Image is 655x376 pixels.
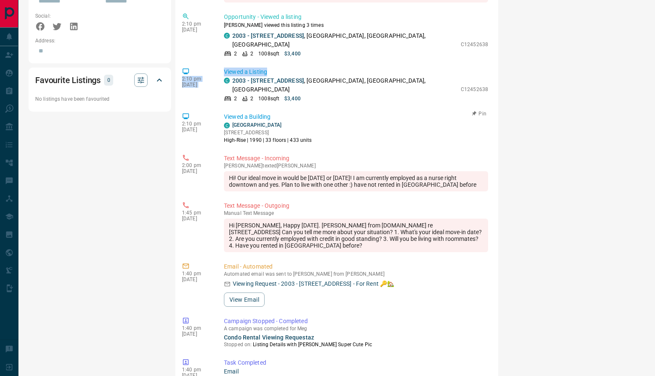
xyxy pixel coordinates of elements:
p: Automated email was sent to [PERSON_NAME] from [PERSON_NAME] [224,271,488,277]
p: Opportunity - Viewed a listing [224,13,488,21]
p: C12452638 [461,86,488,93]
p: No listings have been favourited [35,95,164,103]
span: manual [224,210,242,216]
p: 1008 sqft [258,95,279,102]
p: Text Message - Incoming [224,154,488,163]
p: 0 [107,76,111,85]
p: 1:40 pm [182,271,211,277]
a: 2003 - [STREET_ADDRESS] [232,32,304,39]
p: 2 [250,95,253,102]
p: A campaign was completed for Meg [224,326,488,332]
p: [STREET_ADDRESS] [224,129,312,136]
a: [GEOGRAPHIC_DATA] [232,122,281,128]
p: , [GEOGRAPHIC_DATA], [GEOGRAPHIC_DATA], [GEOGRAPHIC_DATA] [232,76,457,94]
p: Text Message - Outgoing [224,201,488,210]
p: Email - Automated [224,262,488,271]
p: 2 [234,50,237,57]
p: Address: [35,37,164,44]
a: 2003 - [STREET_ADDRESS] [232,77,304,84]
div: Hi [PERSON_NAME], Happy [DATE]. [PERSON_NAME] from [DOMAIN_NAME] re [STREET_ADDRESS] Can you tell... [224,219,488,252]
p: [DATE] [182,127,211,133]
div: condos.ca [224,78,230,84]
p: $3,400 [284,95,301,102]
div: condos.ca [224,33,230,39]
p: 2 [250,50,253,57]
a: Condo Rental Viewing Requestaz [224,334,314,341]
p: $3,400 [284,50,301,57]
p: , [GEOGRAPHIC_DATA], [GEOGRAPHIC_DATA], [GEOGRAPHIC_DATA] [232,31,457,49]
p: 1:40 pm [182,367,211,373]
p: [DATE] [182,168,211,174]
p: 1:45 pm [182,210,211,216]
p: High-Rise | 1990 | 33 floors | 433 units [224,136,312,144]
div: Hi! Our ideal move in would be [DATE] or [DATE]! I am currently employed as a nurse right downtow... [224,171,488,191]
p: [PERSON_NAME] viewed this listing 3 times [224,21,488,29]
p: Social: [35,12,98,20]
p: Stopped on: [224,341,488,348]
div: condos.ca [224,123,230,128]
p: [DATE] [182,277,211,282]
p: 1:40 pm [182,325,211,331]
p: 2:10 pm [182,76,211,82]
p: 2:10 pm [182,21,211,27]
span: Listing Details with [PERSON_NAME] Super Cute Pic [253,342,372,347]
p: Email [224,367,488,376]
p: Viewed a Listing [224,68,488,76]
p: Viewing Request - 2003 - [STREET_ADDRESS] - For Rent 🔑🏡 [233,279,394,288]
p: 2:10 pm [182,121,211,127]
p: Task Completed [224,358,488,367]
p: [DATE] [182,331,211,337]
p: [PERSON_NAME] texted [PERSON_NAME] [224,163,488,169]
p: C12452638 [461,41,488,48]
p: [DATE] [182,216,211,222]
h2: Favourite Listings [35,73,101,87]
button: Pin [467,110,491,117]
p: 2:00 pm [182,162,211,168]
p: Text Message [224,210,488,216]
p: 2 [234,95,237,102]
button: View Email [224,292,265,307]
p: Viewed a Building [224,112,488,121]
p: 1008 sqft [258,50,279,57]
p: [DATE] [182,82,211,88]
p: [DATE] [182,27,211,33]
div: Favourite Listings0 [35,70,164,90]
p: Campaign Stopped - Completed [224,317,488,326]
